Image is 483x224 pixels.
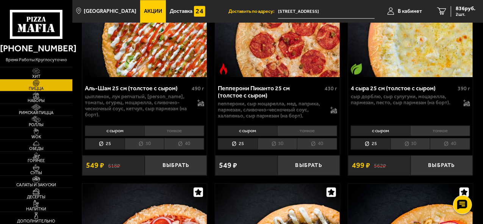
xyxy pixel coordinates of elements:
span: 836 руб. [456,6,475,11]
li: 30 [125,138,164,150]
p: цыпленок, лук репчатый, [PERSON_NAME], томаты, огурец, моцарелла, сливочно-чесночный соус, кетчуп... [85,94,192,118]
button: Выбрать [145,155,207,175]
div: 4 сыра 25 см (толстое с сыром) [351,85,456,92]
li: 40 [430,138,470,150]
img: 15daf4d41897b9f0e9f617042186c801.svg [194,6,205,17]
li: с сыром [218,125,277,136]
li: с сыром [351,125,410,136]
span: [GEOGRAPHIC_DATA] [84,9,137,14]
span: Акции [144,9,162,14]
li: 25 [351,138,391,150]
li: тонкое [277,125,337,136]
span: Доставить по адресу: [228,9,278,14]
span: 549 ₽ [219,162,237,169]
div: Пепперони Пиканто 25 см (толстое с сыром) [218,85,323,99]
li: 30 [258,138,297,150]
li: 30 [391,138,430,150]
s: 618 ₽ [108,162,120,168]
li: с сыром [85,125,144,136]
span: Доставка [170,9,192,14]
li: 25 [218,138,258,150]
p: пепперони, сыр Моцарелла, мед, паприка, пармезан, сливочно-чесночный соус, халапеньо, сыр пармеза... [218,101,325,119]
span: 490 г [192,85,204,92]
p: сыр дорблю, сыр сулугуни, моцарелла, пармезан, песто, сыр пармезан (на борт). [351,94,458,106]
span: 2 шт. [456,12,475,17]
li: тонкое [144,125,204,136]
li: 40 [164,138,204,150]
img: Вегетарианское блюдо [351,63,362,74]
s: 562 ₽ [374,162,386,168]
button: Выбрать [411,155,473,175]
button: Выбрать [278,155,340,175]
span: 549 ₽ [86,162,104,169]
li: 25 [85,138,125,150]
input: Ваш адрес доставки [278,5,375,19]
span: 390 г [458,85,470,92]
span: 430 г [325,85,337,92]
img: Острое блюдо [218,63,229,74]
span: В кабинет [398,9,422,14]
div: Аль-Шам 25 см (толстое с сыром) [85,85,190,92]
li: 40 [297,138,337,150]
span: 499 ₽ [352,162,370,169]
li: тонкое [410,125,470,136]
